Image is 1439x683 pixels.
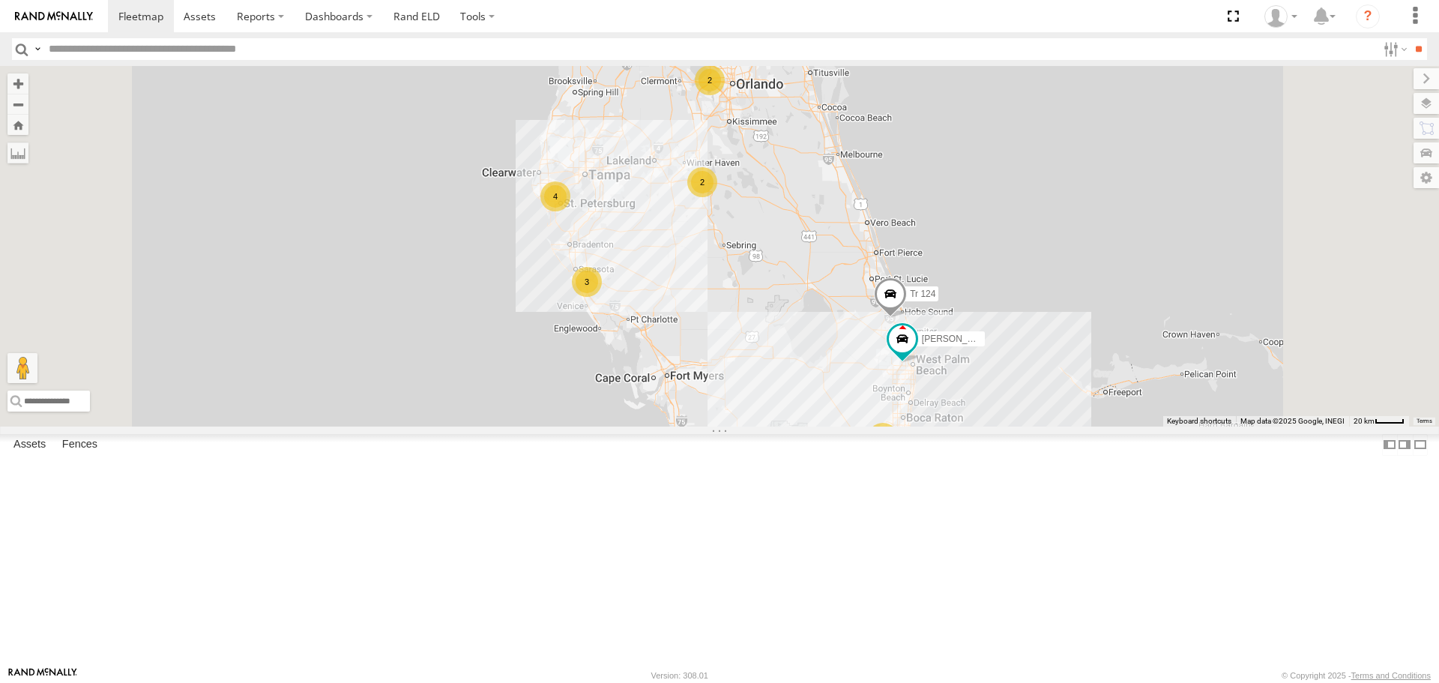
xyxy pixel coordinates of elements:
[31,38,43,60] label: Search Query
[55,435,105,456] label: Fences
[6,435,53,456] label: Assets
[1240,417,1345,425] span: Map data ©2025 Google, INEGI
[7,142,28,163] label: Measure
[1382,434,1397,456] label: Dock Summary Table to the Left
[7,353,37,383] button: Drag Pegman onto the map to open Street View
[1351,671,1431,680] a: Terms and Conditions
[1354,417,1375,425] span: 20 km
[8,668,77,683] a: Visit our Website
[15,11,93,22] img: rand-logo.svg
[910,289,935,300] span: Tr 124
[1417,418,1432,424] a: Terms (opens in new tab)
[1356,4,1380,28] i: ?
[540,181,570,211] div: 4
[7,115,28,135] button: Zoom Home
[1259,5,1303,28] div: Scott Humbel
[868,423,898,453] div: 2
[922,334,996,344] span: [PERSON_NAME]
[7,73,28,94] button: Zoom in
[1413,434,1428,456] label: Hide Summary Table
[695,65,725,95] div: 2
[1397,434,1412,456] label: Dock Summary Table to the Right
[651,671,708,680] div: Version: 308.01
[1349,416,1409,427] button: Map Scale: 20 km per 36 pixels
[1378,38,1410,60] label: Search Filter Options
[572,267,602,297] div: 3
[1282,671,1431,680] div: © Copyright 2025 -
[1167,416,1231,427] button: Keyboard shortcuts
[1414,167,1439,188] label: Map Settings
[7,94,28,115] button: Zoom out
[687,167,717,197] div: 2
